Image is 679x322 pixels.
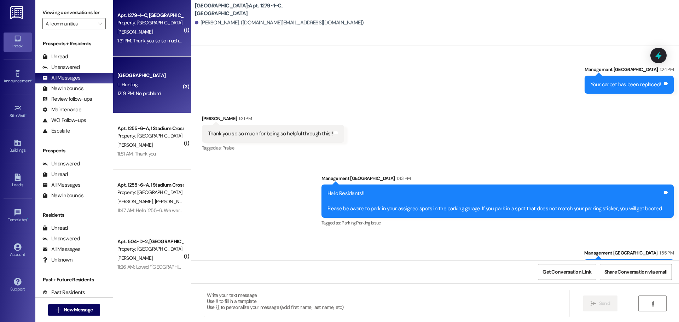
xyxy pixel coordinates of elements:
[117,19,183,27] div: Property: [GEOGRAPHIC_DATA]
[117,238,183,245] div: Apt. 504~D~2, [GEOGRAPHIC_DATA]
[42,192,83,199] div: New Inbounds
[42,171,68,178] div: Unread
[42,64,80,71] div: Unanswered
[35,211,113,219] div: Residents
[117,189,183,196] div: Property: [GEOGRAPHIC_DATA]
[42,7,106,18] label: Viewing conversations for
[202,143,344,153] div: Tagged as:
[600,264,672,280] button: Share Conversation via email
[195,19,364,27] div: [PERSON_NAME]. ([DOMAIN_NAME][EMAIL_ADDRESS][DOMAIN_NAME])
[327,190,663,212] div: Hello Residents!! Please be aware to park in your assigned spots in the parking garage. If you pa...
[117,81,138,88] span: L. Hunting
[27,216,28,221] span: •
[342,220,356,226] span: Parking ,
[42,74,80,82] div: All Messages
[4,241,32,260] a: Account
[604,268,667,276] span: Share Conversation via email
[117,181,183,189] div: Apt. 1255~6~A, 1 Stadium Crossing
[584,249,674,259] div: Management [GEOGRAPHIC_DATA]
[10,6,25,19] img: ResiDesk Logo
[222,145,234,151] span: Praise
[42,95,92,103] div: Review follow-ups
[42,289,85,296] div: Past Residents
[4,33,32,52] a: Inbox
[117,255,153,261] span: [PERSON_NAME]
[25,112,27,117] span: •
[42,246,80,253] div: All Messages
[117,151,156,157] div: 11:51 AM: Thank you
[42,127,70,135] div: Escalate
[117,29,153,35] span: [PERSON_NAME]
[117,90,161,96] div: 12:19 PM: No problem!
[42,181,80,189] div: All Messages
[42,85,83,92] div: New Inbounds
[117,72,183,79] div: [GEOGRAPHIC_DATA]
[237,115,251,122] div: 1:31 PM
[4,137,32,156] a: Buildings
[117,125,183,132] div: Apt. 1255~6~A, 1 Stadium Crossing Guarantors
[658,66,674,73] div: 1:24 PM
[538,264,596,280] button: Get Conversation Link
[35,40,113,47] div: Prospects + Residents
[31,77,33,82] span: •
[35,276,113,283] div: Past + Future Residents
[42,106,81,113] div: Maintenance
[42,117,86,124] div: WO Follow-ups
[4,206,32,226] a: Templates •
[583,295,617,311] button: Send
[35,147,113,154] div: Prospects
[395,175,411,182] div: 1:43 PM
[117,142,153,148] span: [PERSON_NAME]
[117,132,183,140] div: Property: [GEOGRAPHIC_DATA]
[56,307,61,313] i: 
[195,2,336,17] b: [GEOGRAPHIC_DATA]: Apt. 1279~1~C, [GEOGRAPHIC_DATA]
[585,66,674,76] div: Management [GEOGRAPHIC_DATA]
[46,18,94,29] input: All communities
[658,249,674,257] div: 1:55 PM
[117,12,183,19] div: Apt. 1279~1~C, [GEOGRAPHIC_DATA]
[155,198,192,205] span: [PERSON_NAME]
[48,304,100,316] button: New Message
[64,306,93,314] span: New Message
[42,53,68,60] div: Unread
[117,264,600,270] div: 11:26 AM: Loved “[GEOGRAPHIC_DATA] (Stadium Crossing): Hey [PERSON_NAME], I received your text ab...
[117,245,183,253] div: Property: [GEOGRAPHIC_DATA]
[42,160,80,168] div: Unanswered
[650,301,655,306] i: 
[321,218,674,228] div: Tagged as:
[98,21,102,27] i: 
[599,300,610,307] span: Send
[542,268,591,276] span: Get Conversation Link
[208,130,333,137] div: Thank you so so much for being so helpful through this!!
[117,37,247,44] div: 1:31 PM: Thank you so so much for being so helpful through this!!
[591,81,661,88] div: Your carpet has been replaced!
[42,224,68,232] div: Unread
[4,171,32,191] a: Leads
[202,115,344,125] div: [PERSON_NAME]
[42,256,72,264] div: Unknown
[356,220,381,226] span: Parking issue
[4,102,32,121] a: Site Visit •
[591,301,596,306] i: 
[42,235,80,242] div: Unanswered
[117,198,155,205] span: [PERSON_NAME]
[321,175,674,185] div: Management [GEOGRAPHIC_DATA]
[4,276,32,295] a: Support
